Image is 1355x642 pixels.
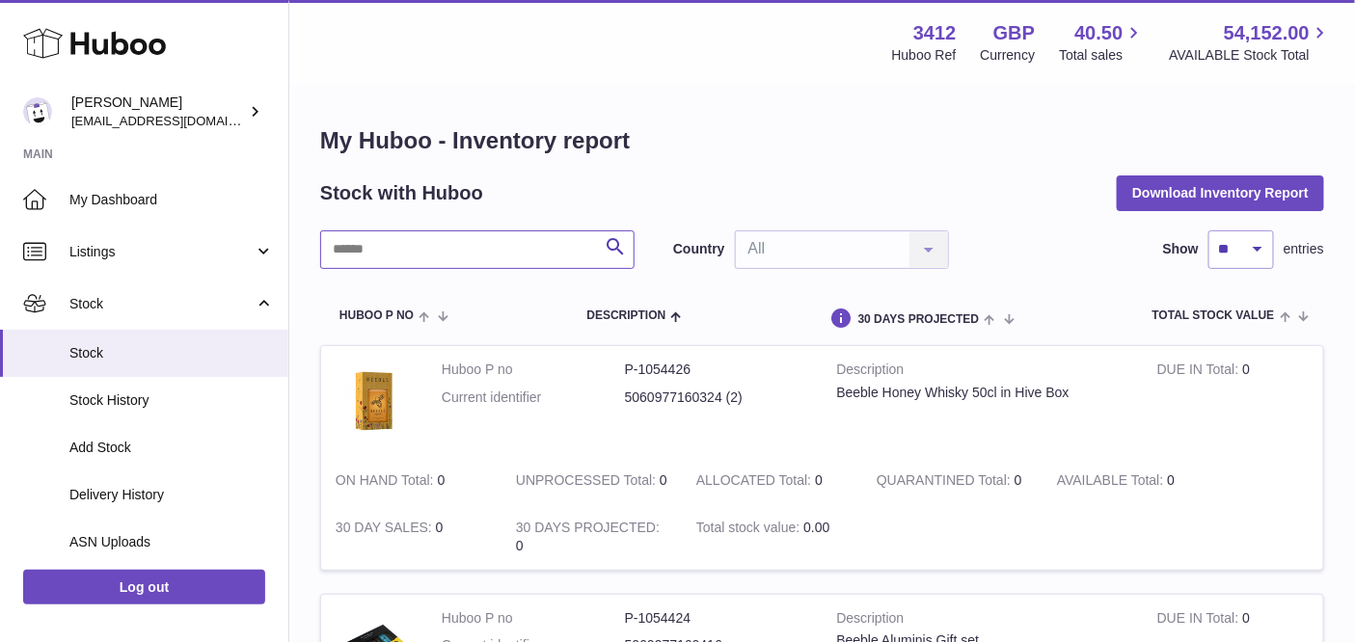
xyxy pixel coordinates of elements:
dd: P-1054424 [625,609,808,628]
span: Total sales [1059,46,1145,65]
strong: ALLOCATED Total [696,472,815,493]
div: Huboo Ref [892,46,957,65]
strong: 30 DAY SALES [336,520,436,540]
span: Stock History [69,391,274,410]
span: 0 [1015,472,1022,488]
a: Log out [23,570,265,604]
span: Stock [69,344,274,362]
strong: Description [837,609,1128,632]
span: Listings [69,243,254,261]
img: product image [336,361,413,438]
dt: Current identifier [442,388,625,407]
strong: 3412 [913,20,957,46]
strong: DUE IN Total [1157,610,1242,630]
span: Delivery History [69,486,274,504]
dd: 5060977160324 (2) [625,388,808,407]
span: Description [586,309,665,322]
span: Add Stock [69,439,274,457]
span: Huboo P no [339,309,414,322]
div: [PERSON_NAME] [71,94,245,130]
strong: Description [837,361,1128,384]
span: Total stock value [1152,309,1275,322]
td: 0 [321,504,501,570]
span: entries [1284,240,1324,258]
div: Beeble Honey Whisky 50cl in Hive Box [837,384,1128,402]
strong: ON HAND Total [336,472,438,493]
span: ASN Uploads [69,533,274,551]
a: 40.50 Total sales [1059,20,1145,65]
h1: My Huboo - Inventory report [320,125,1324,156]
strong: Total stock value [696,520,803,540]
td: 0 [682,457,862,504]
strong: AVAILABLE Total [1057,472,1167,493]
td: 0 [321,457,501,504]
td: 0 [501,457,682,504]
label: Show [1163,240,1199,258]
strong: 30 DAYS PROJECTED [516,520,660,540]
a: 54,152.00 AVAILABLE Stock Total [1169,20,1332,65]
span: 0.00 [803,520,829,535]
span: My Dashboard [69,191,274,209]
span: 40.50 [1074,20,1123,46]
dt: Huboo P no [442,361,625,379]
td: 0 [1043,457,1223,504]
label: Country [673,240,725,258]
span: [EMAIL_ADDRESS][DOMAIN_NAME] [71,113,284,128]
dt: Huboo P no [442,609,625,628]
span: Stock [69,295,254,313]
span: 54,152.00 [1224,20,1310,46]
button: Download Inventory Report [1117,175,1324,210]
h2: Stock with Huboo [320,180,483,206]
span: AVAILABLE Stock Total [1169,46,1332,65]
td: 0 [1143,346,1323,457]
div: Currency [981,46,1036,65]
td: 0 [501,504,682,570]
strong: GBP [993,20,1035,46]
strong: QUARANTINED Total [877,472,1015,493]
strong: DUE IN Total [1157,361,1242,382]
dd: P-1054426 [625,361,808,379]
span: 30 DAYS PROJECTED [858,313,980,326]
strong: UNPROCESSED Total [516,472,660,493]
img: info@beeble.buzz [23,97,52,126]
